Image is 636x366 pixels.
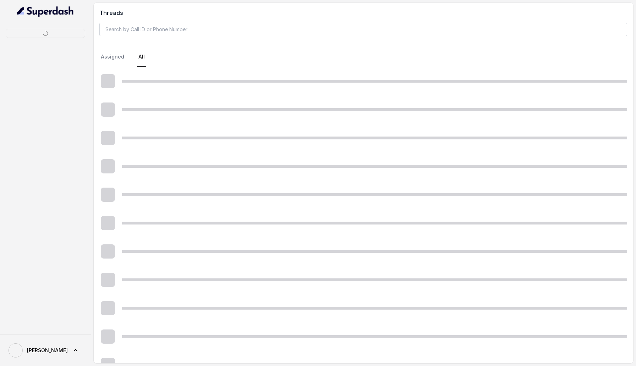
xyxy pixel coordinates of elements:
[99,48,126,67] a: Assigned
[17,6,74,17] img: light.svg
[99,48,627,67] nav: Tabs
[99,23,627,36] input: Search by Call ID or Phone Number
[27,347,68,354] span: [PERSON_NAME]
[137,48,146,67] a: All
[6,340,85,360] a: [PERSON_NAME]
[99,9,627,17] h2: Threads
